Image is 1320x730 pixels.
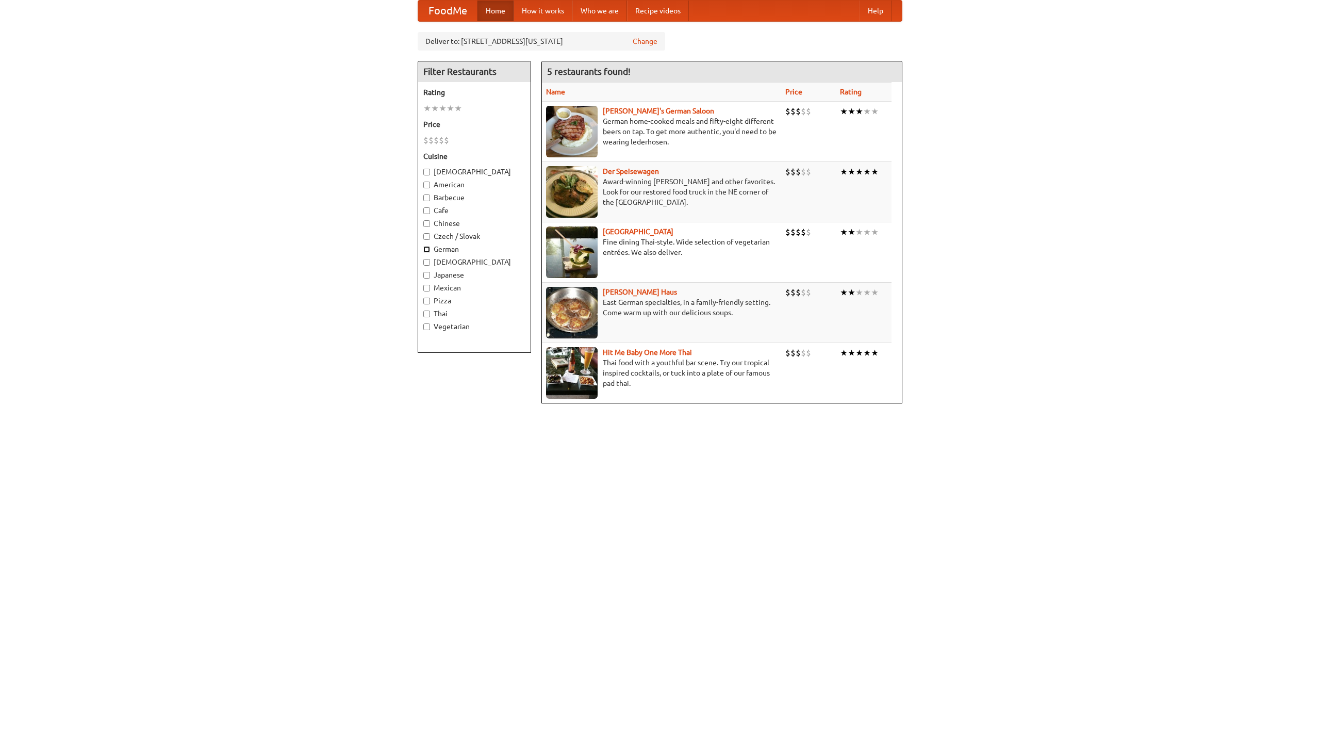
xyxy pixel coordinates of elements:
label: American [423,180,525,190]
li: $ [790,347,796,359]
a: Home [477,1,514,21]
input: Czech / Slovak [423,233,430,240]
label: Japanese [423,270,525,280]
li: $ [785,347,790,359]
input: Thai [423,311,430,317]
img: speisewagen.jpg [546,166,598,218]
li: $ [796,287,801,298]
li: $ [801,106,806,117]
li: ★ [871,287,879,298]
li: $ [801,226,806,238]
a: FoodMe [418,1,477,21]
p: Award-winning [PERSON_NAME] and other favorites. Look for our restored food truck in the NE corne... [546,176,777,207]
a: Hit Me Baby One More Thai [603,348,692,356]
li: ★ [871,226,879,238]
li: $ [796,106,801,117]
li: ★ [848,106,855,117]
img: esthers.jpg [546,106,598,157]
li: $ [785,106,790,117]
li: ★ [855,287,863,298]
li: $ [806,106,811,117]
li: $ [444,135,449,146]
li: $ [806,166,811,177]
h4: Filter Restaurants [418,61,531,82]
a: Help [860,1,892,21]
li: ★ [840,166,848,177]
label: Thai [423,309,525,319]
li: ★ [863,287,871,298]
li: $ [785,287,790,298]
li: ★ [863,226,871,238]
div: Deliver to: [STREET_ADDRESS][US_STATE] [418,32,665,51]
input: Japanese [423,272,430,279]
li: $ [806,287,811,298]
li: ★ [431,103,439,114]
input: Vegetarian [423,323,430,330]
li: $ [790,287,796,298]
p: East German specialties, in a family-friendly setting. Come warm up with our delicious soups. [546,297,777,318]
label: Vegetarian [423,321,525,332]
li: $ [434,135,439,146]
a: [PERSON_NAME] Haus [603,288,677,296]
label: Mexican [423,283,525,293]
li: ★ [855,166,863,177]
li: $ [785,166,790,177]
li: ★ [848,347,855,359]
li: ★ [848,287,855,298]
a: Change [633,36,657,46]
img: kohlhaus.jpg [546,287,598,338]
li: $ [790,226,796,238]
li: ★ [447,103,454,114]
h5: Rating [423,87,525,98]
li: ★ [840,347,848,359]
a: Name [546,88,565,96]
input: Cafe [423,207,430,214]
label: Chinese [423,218,525,229]
input: Pizza [423,298,430,304]
ng-pluralize: 5 restaurants found! [547,67,631,76]
li: ★ [863,347,871,359]
li: $ [806,347,811,359]
p: Fine dining Thai-style. Wide selection of vegetarian entrées. We also deliver. [546,237,777,257]
a: Der Speisewagen [603,167,659,175]
li: $ [801,166,806,177]
p: Thai food with a youthful bar scene. Try our tropical inspired cocktails, or tuck into a plate of... [546,358,777,388]
li: $ [790,166,796,177]
li: ★ [871,106,879,117]
li: ★ [840,226,848,238]
li: $ [439,135,444,146]
label: Czech / Slovak [423,231,525,241]
a: How it works [514,1,572,21]
li: $ [806,226,811,238]
label: German [423,244,525,254]
img: babythai.jpg [546,347,598,399]
input: Mexican [423,285,430,291]
li: ★ [871,166,879,177]
li: ★ [871,347,879,359]
li: $ [785,226,790,238]
input: Barbecue [423,194,430,201]
li: ★ [848,226,855,238]
li: ★ [439,103,447,114]
li: ★ [840,287,848,298]
li: $ [796,166,801,177]
label: [DEMOGRAPHIC_DATA] [423,257,525,267]
label: Barbecue [423,192,525,203]
input: American [423,182,430,188]
a: [PERSON_NAME]'s German Saloon [603,107,714,115]
li: ★ [454,103,462,114]
p: German home-cooked meals and fifty-eight different beers on tap. To get more authentic, you'd nee... [546,116,777,147]
li: $ [801,347,806,359]
li: $ [796,347,801,359]
a: Price [785,88,802,96]
li: $ [428,135,434,146]
li: ★ [423,103,431,114]
input: [DEMOGRAPHIC_DATA] [423,169,430,175]
li: $ [796,226,801,238]
li: ★ [840,106,848,117]
h5: Price [423,119,525,129]
input: German [423,246,430,253]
